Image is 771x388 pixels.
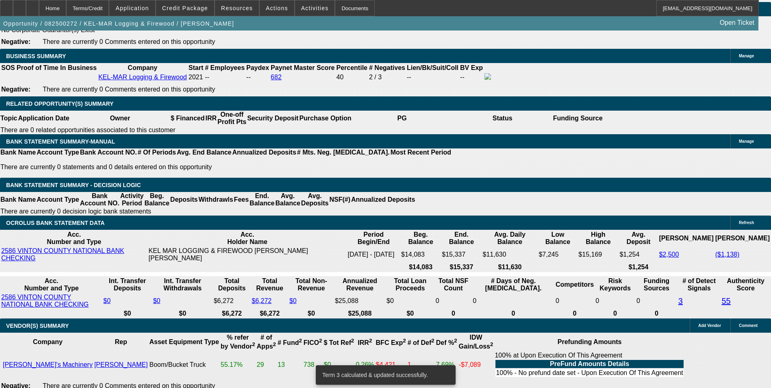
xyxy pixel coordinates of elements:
th: Withdrawls [198,192,233,207]
td: 13 [277,351,302,378]
td: $6,272 [213,293,251,309]
th: 0 [435,310,472,318]
th: # Days of Neg. [MEDICAL_DATA]. [472,277,554,292]
button: Credit Package [156,0,214,16]
td: 29 [256,351,276,378]
b: # of Def [408,339,434,346]
th: $0 [153,310,213,318]
th: Int. Transfer Withdrawals [153,277,213,292]
a: KEL-MAR Logging & Firewood [98,74,187,81]
th: Funding Sources [636,277,677,292]
td: 1 [407,351,435,378]
b: % refer by Vendor [221,334,255,350]
th: $0 [386,310,434,318]
th: Avg. Deposits [301,192,329,207]
a: 2586 VINTON COUNTY NATIONAL BANK CHECKING [1,247,124,262]
span: Comment [739,323,758,328]
a: $6,272 [252,297,271,304]
th: # Mts. Neg. [MEDICAL_DATA]. [297,148,390,157]
th: [PERSON_NAME] [715,231,770,246]
a: $0 [153,297,161,304]
b: IDW Gain/Loss [459,334,493,350]
td: 55.17% [220,351,256,378]
a: 2586 VINTON COUNTY NATIONAL BANK CHECKING [1,294,89,308]
td: 2021 [188,73,204,82]
b: Def % [436,339,457,346]
b: BV Exp [460,64,483,71]
th: 0 [595,310,635,318]
th: Acc. Holder Name [148,231,347,246]
th: Account Type [36,148,80,157]
th: Total Non-Revenue [289,277,334,292]
th: 0 [636,310,677,318]
th: Security Deposit [247,111,299,126]
td: 0 [555,293,594,309]
span: Resources [221,5,253,11]
button: Activities [295,0,335,16]
th: Account Type [36,192,80,207]
th: Beg. Balance [144,192,169,207]
th: Most Recent Period [390,148,452,157]
th: Purchase Option [299,111,352,126]
sup: 2 [403,338,406,344]
span: OCROLUS BANK STATEMENT DATA [6,220,104,226]
b: Lien/Bk/Suit/Coll [407,64,458,71]
td: 0 [435,293,472,309]
th: $0 [289,310,334,318]
th: Total Deposits [213,277,251,292]
th: Total Loan Proceeds [386,277,434,292]
td: 0 [636,293,677,309]
sup: 2 [431,338,434,344]
td: -- [406,73,459,82]
div: $25,088 [335,297,385,305]
span: There are currently 0 Comments entered on this opportunity [43,38,215,45]
b: Negative: [1,38,30,45]
b: Paydex [246,64,269,71]
a: Open Ticket [717,16,758,30]
th: Avg. Balance [275,192,300,207]
a: 682 [271,74,282,81]
span: Refresh [739,220,754,225]
th: NSF(#) [329,192,351,207]
th: # of Detect Signals [678,277,721,292]
th: Bank Account NO. [80,148,137,157]
button: Actions [260,0,294,16]
td: 0 [472,293,554,309]
a: [PERSON_NAME]'s Machinery [3,361,93,368]
td: $1,254 [619,247,658,262]
span: Add Vendor [698,323,721,328]
b: FICO [304,339,322,346]
sup: 2 [490,341,493,347]
th: Beg. Balance [401,231,441,246]
th: Int. Transfer Deposits [103,277,152,292]
b: Percentile [337,64,367,71]
td: KEL MAR LOGGING & FIREWOOD [PERSON_NAME] [PERSON_NAME] [148,247,347,262]
td: -$7,089 [458,351,494,378]
th: $15,337 [441,263,481,271]
td: $15,169 [578,247,618,262]
td: 7.69% [436,351,458,378]
sup: 2 [454,338,457,344]
th: Proof of Time In Business [16,64,97,72]
th: Status [452,111,553,126]
b: Asset Equipment Type [149,338,219,345]
span: Manage [739,139,754,144]
td: $0 [323,351,354,378]
td: -- [460,73,483,82]
th: Period Begin/End [347,231,400,246]
th: Low Balance [538,231,577,246]
b: # Employees [205,64,245,71]
b: Negative: [1,86,30,93]
td: 0 [595,293,635,309]
th: $6,272 [251,310,288,318]
th: Avg. Deposit [619,231,658,246]
th: Avg. End Balance [176,148,232,157]
th: 0 [472,310,554,318]
span: Credit Package [162,5,208,11]
sup: 2 [369,338,372,344]
td: Boom/Bucket Truck [149,351,219,378]
sup: 2 [273,341,276,347]
th: Acc. Number and Type [1,277,102,292]
span: Application [115,5,149,11]
th: $11,630 [482,263,538,271]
